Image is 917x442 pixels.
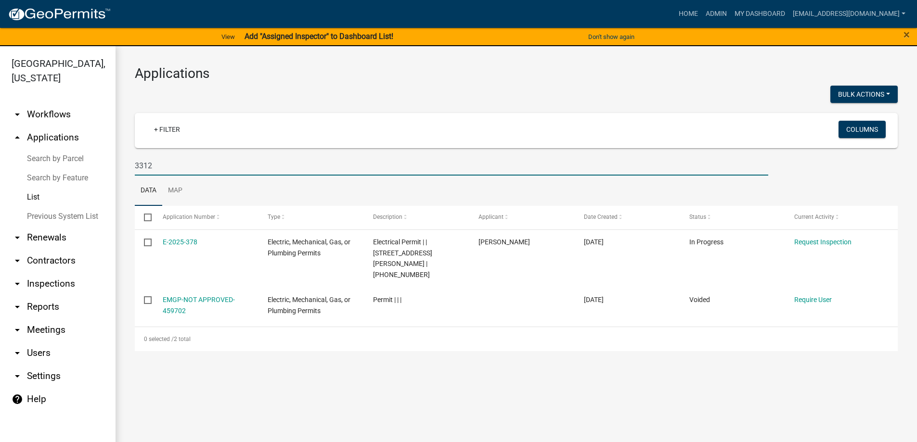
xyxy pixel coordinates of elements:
input: Search for applications [135,156,768,176]
span: Date Created [584,214,618,220]
a: My Dashboard [731,5,789,23]
i: help [12,393,23,405]
button: Close [904,29,910,40]
span: Current Activity [794,214,834,220]
i: arrow_drop_down [12,255,23,266]
i: arrow_drop_down [12,347,23,359]
span: Status [689,214,706,220]
span: 0 selected / [144,336,174,342]
a: Admin [702,5,731,23]
i: arrow_drop_down [12,301,23,313]
button: Bulk Actions [830,86,898,103]
span: Application Number [163,214,215,220]
span: Electric, Mechanical, Gas, or Plumbing Permits [268,238,350,257]
span: Electric, Mechanical, Gas, or Plumbing Permits [268,296,350,315]
div: 2 total [135,327,898,351]
strong: Add "Assigned Inspector" to Dashboard List! [245,32,393,41]
a: Require User [794,296,832,303]
datatable-header-cell: Select [135,206,153,229]
a: [EMAIL_ADDRESS][DOMAIN_NAME] [789,5,909,23]
a: Map [162,176,188,206]
i: arrow_drop_down [12,370,23,382]
datatable-header-cell: Applicant [469,206,575,229]
datatable-header-cell: Date Created [575,206,680,229]
datatable-header-cell: Status [680,206,785,229]
span: Voided [689,296,710,303]
a: Request Inspection [794,238,852,246]
datatable-header-cell: Application Number [153,206,258,229]
a: E-2025-378 [163,238,197,246]
datatable-header-cell: Type [258,206,364,229]
span: 08/06/2025 [584,238,604,246]
a: Data [135,176,162,206]
span: Applicant [478,214,504,220]
span: Electrical Permit | | 3312 STEVENSON RD | 070-00-00-048 [373,238,432,278]
span: Type [268,214,280,220]
i: arrow_drop_up [12,132,23,143]
i: arrow_drop_down [12,324,23,336]
a: Home [675,5,702,23]
h3: Applications [135,65,898,82]
span: 08/05/2025 [584,296,604,303]
span: In Progress [689,238,723,246]
i: arrow_drop_down [12,232,23,243]
span: × [904,28,910,41]
a: View [218,29,239,45]
datatable-header-cell: Current Activity [785,206,891,229]
a: + Filter [146,121,188,138]
button: Don't show again [584,29,638,45]
i: arrow_drop_down [12,278,23,290]
i: arrow_drop_down [12,109,23,120]
a: EMGP-NOT APPROVED-459702 [163,296,235,315]
button: Columns [839,121,886,138]
span: Description [373,214,402,220]
span: Permit | | | [373,296,401,303]
datatable-header-cell: Description [364,206,469,229]
span: Runda Morton [478,238,530,246]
